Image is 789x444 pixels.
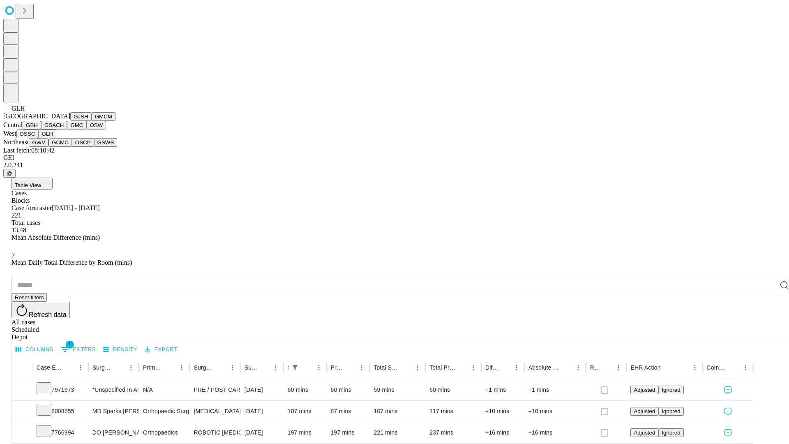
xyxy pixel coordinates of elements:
[412,362,423,373] button: Menu
[38,129,56,138] button: GLH
[3,169,16,178] button: @
[511,362,522,373] button: Menu
[601,362,613,373] button: Sort
[662,430,680,436] span: Ignored
[143,343,179,356] button: Export
[23,121,41,129] button: GBH
[16,383,28,398] button: Expand
[331,379,366,400] div: 60 mins
[485,364,498,371] div: Difference
[12,252,15,259] span: 7
[94,138,118,147] button: GSWB
[16,426,28,440] button: Expand
[658,407,683,416] button: Ignored
[143,364,164,371] div: Primary Service
[12,105,25,112] span: GLH
[485,401,520,422] div: +10 mins
[14,343,55,356] button: Select columns
[485,379,520,400] div: +1 mins
[662,408,680,414] span: Ignored
[630,386,658,394] button: Adjusted
[456,362,468,373] button: Sort
[245,401,279,422] div: [DATE]
[528,379,582,400] div: +1 mins
[143,401,185,422] div: Orthopaedic Surgery
[634,430,655,436] span: Adjusted
[12,204,52,211] span: Case forecaster
[429,401,477,422] div: 117 mins
[689,362,701,373] button: Menu
[634,387,655,393] span: Adjusted
[92,422,135,443] div: DO [PERSON_NAME] [PERSON_NAME]
[707,364,727,371] div: Comments
[37,364,62,371] div: Case Epic Id
[66,340,74,349] span: 1
[7,170,12,176] span: @
[52,204,99,211] span: [DATE] - [DATE]
[374,422,421,443] div: 221 mins
[12,227,26,234] span: 13.48
[194,422,236,443] div: ROBOTIC [MEDICAL_DATA] TOTAL HIP
[92,112,115,121] button: GMCM
[92,401,135,422] div: MD Sparks [PERSON_NAME] Md
[12,219,40,226] span: Total cases
[662,387,680,393] span: Ignored
[288,379,323,400] div: 60 mins
[288,401,323,422] div: 107 mins
[87,121,106,129] button: OSW
[728,362,740,373] button: Sort
[37,379,84,400] div: 7971973
[245,422,279,443] div: [DATE]
[143,379,185,400] div: N/A
[63,362,75,373] button: Sort
[429,422,477,443] div: 237 mins
[125,362,137,373] button: Menu
[429,364,455,371] div: Total Predicted Duration
[37,422,84,443] div: 7766994
[164,362,176,373] button: Sort
[344,362,356,373] button: Sort
[302,362,313,373] button: Sort
[12,178,53,190] button: Table View
[270,362,281,373] button: Menu
[194,364,214,371] div: Surgery Name
[3,121,23,128] span: Central
[15,294,44,301] span: Reset filters
[12,259,132,266] span: Mean Daily Total Difference by Room (mins)
[245,379,279,400] div: [DATE]
[499,362,511,373] button: Sort
[59,343,98,356] button: Show filters
[356,362,367,373] button: Menu
[590,364,601,371] div: Resolved in EHR
[16,129,39,138] button: OSSC
[288,422,323,443] div: 197 mins
[400,362,412,373] button: Sort
[3,154,786,162] div: GEI
[72,138,94,147] button: OSCP
[374,401,421,422] div: 107 mins
[215,362,227,373] button: Sort
[331,364,344,371] div: Predicted In Room Duration
[101,343,139,356] button: Density
[194,379,236,400] div: PRE / POST CARE
[176,362,187,373] button: Menu
[740,362,751,373] button: Menu
[313,362,325,373] button: Menu
[374,364,399,371] div: Total Scheduled Duration
[630,407,658,416] button: Adjusted
[374,379,421,400] div: 59 mins
[561,362,572,373] button: Sort
[258,362,270,373] button: Sort
[634,408,655,414] span: Adjusted
[194,401,236,422] div: [MEDICAL_DATA] [MEDICAL_DATA] FOOT
[67,121,86,129] button: GMC
[41,121,67,129] button: GSACH
[12,302,70,318] button: Refresh data
[429,379,477,400] div: 60 mins
[528,401,582,422] div: +10 mins
[289,362,301,373] button: Show filters
[143,422,185,443] div: Orthopaedics
[92,364,113,371] div: Surgeon Name
[528,422,582,443] div: +16 mins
